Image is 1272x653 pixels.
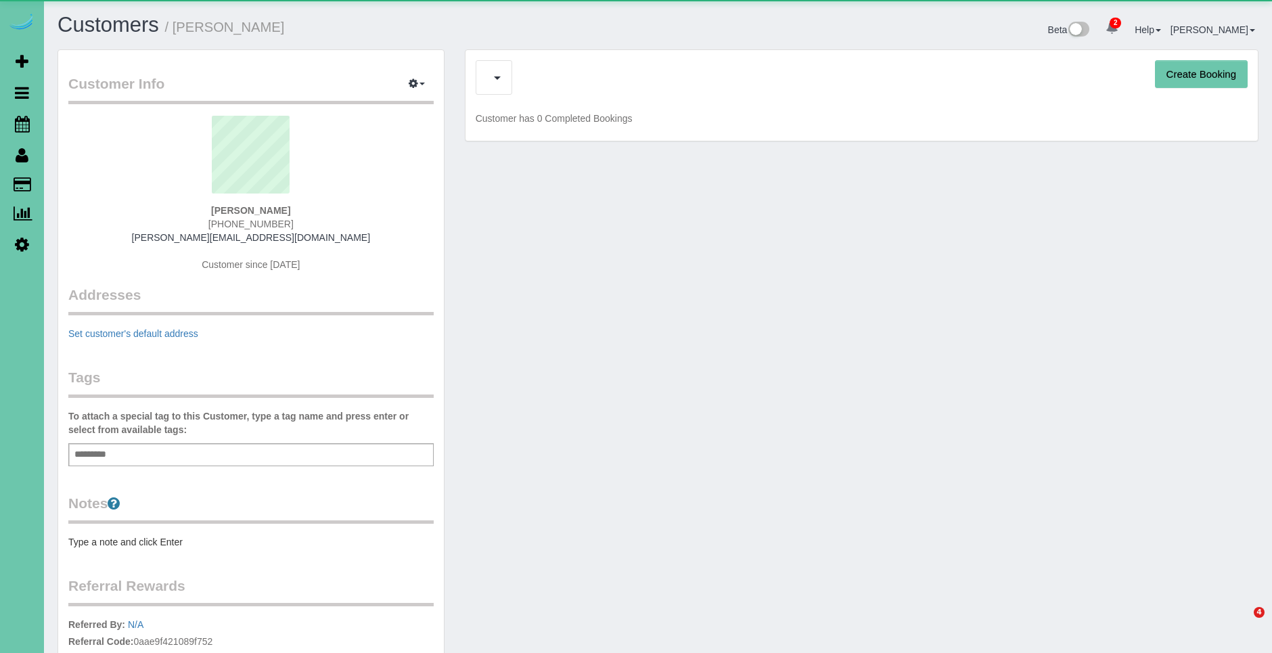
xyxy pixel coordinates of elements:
legend: Customer Info [68,74,434,104]
legend: Tags [68,367,434,398]
p: Customer has 0 Completed Bookings [476,112,1248,125]
pre: Type a note and click Enter [68,535,434,549]
a: [PERSON_NAME][EMAIL_ADDRESS][DOMAIN_NAME] [132,232,370,243]
label: To attach a special tag to this Customer, type a tag name and press enter or select from availabl... [68,409,434,436]
label: Referred By: [68,618,125,631]
iframe: Intercom live chat [1226,607,1258,639]
span: 2 [1110,18,1121,28]
a: Beta [1048,24,1090,35]
img: New interface [1067,22,1089,39]
small: / [PERSON_NAME] [165,20,285,35]
strong: [PERSON_NAME] [211,205,290,216]
a: Help [1135,24,1161,35]
button: Create Booking [1155,60,1248,89]
a: 2 [1099,14,1125,43]
span: 4 [1254,607,1265,618]
a: [PERSON_NAME] [1171,24,1255,35]
legend: Referral Rewards [68,576,434,606]
a: Set customer's default address [68,328,198,339]
span: [PHONE_NUMBER] [208,219,294,229]
a: N/A [128,619,143,630]
a: Customers [58,13,159,37]
legend: Notes [68,493,434,524]
label: Referral Code: [68,635,133,648]
span: Customer since [DATE] [202,259,300,270]
img: Automaid Logo [8,14,35,32]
